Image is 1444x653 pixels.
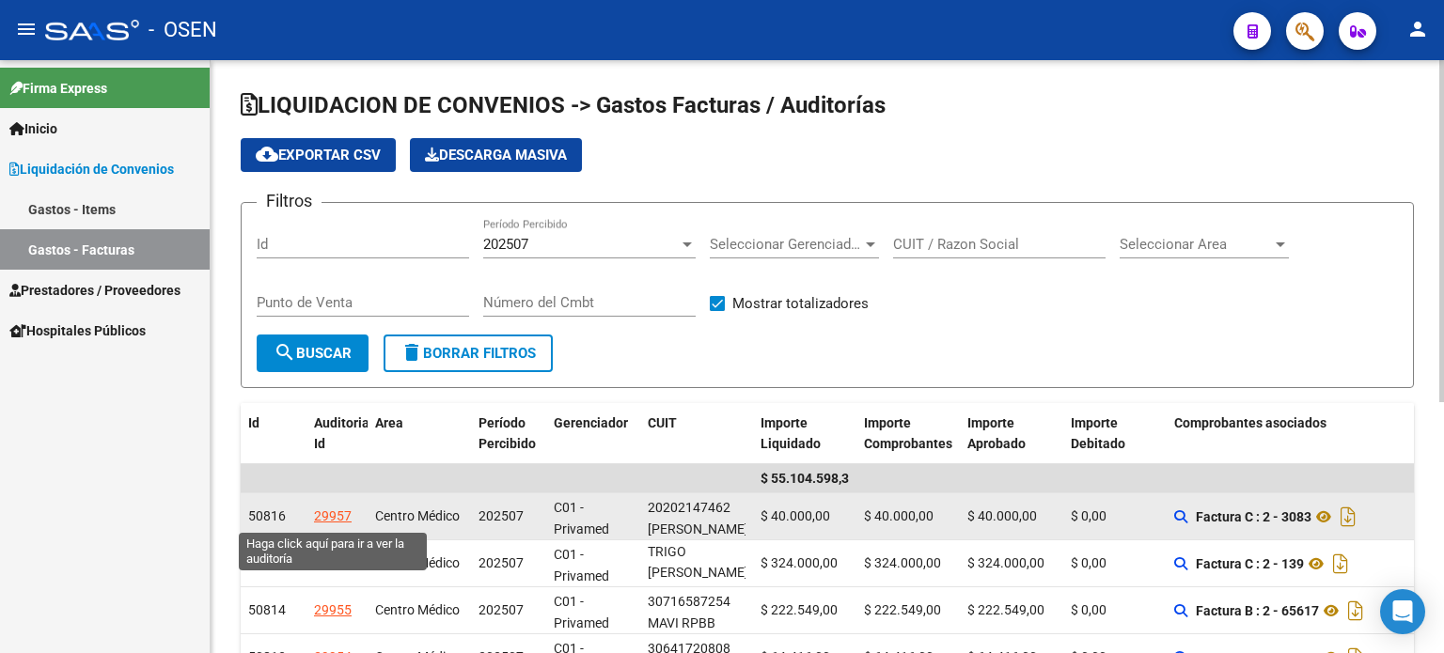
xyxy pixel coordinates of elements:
datatable-header-cell: Importe Liquidado [753,403,856,465]
datatable-header-cell: Período Percibido [471,403,546,465]
datatable-header-cell: Id [241,403,306,465]
span: Buscar [274,345,352,362]
div: 29956 [314,552,352,574]
div: 29957 [314,505,352,527]
span: TRIGO [PERSON_NAME] [648,544,748,581]
span: - OSEN [149,9,217,51]
span: CUIT [648,415,677,430]
span: $ 324.000,00 [864,555,941,570]
span: Hospitales Públicos [9,320,146,341]
span: $ 40.000,00 [864,508,934,523]
span: Mostrar totalizadores [732,292,869,315]
span: $ 324.000,00 [761,555,838,570]
button: Borrar Filtros [384,334,553,372]
span: C01 - Privamed [554,500,609,536]
span: 202507 [483,236,528,253]
datatable-header-cell: Importe Aprobado [960,403,1063,465]
span: Importe Debitado [1071,415,1125,452]
span: $ 324.000,00 [967,555,1044,570]
span: $ 0,00 [1071,555,1107,570]
span: 50816 [248,508,286,523]
datatable-header-cell: Importe Debitado [1063,403,1167,465]
span: Importe Aprobado [967,415,1026,452]
span: Exportar CSV [256,147,381,163]
span: Id [248,415,259,430]
datatable-header-cell: CUIT [640,403,753,465]
span: 202507 [479,555,524,570]
strong: Factura C : 2 - 139 [1196,556,1304,571]
datatable-header-cell: Gerenciador [546,403,640,465]
span: $ 0,00 [1071,602,1107,617]
span: $ 55.104.598,38 [761,471,856,486]
div: Open Intercom Messenger [1380,589,1425,634]
span: Prestadores / Proveedores [9,280,180,301]
span: $ 40.000,00 [761,508,830,523]
mat-icon: menu [15,18,38,40]
div: 30716587254 [648,591,730,613]
datatable-header-cell: Importe Comprobantes [856,403,960,465]
button: Exportar CSV [241,138,396,172]
div: 29955 [314,599,352,621]
span: Comprobantes asociados [1174,415,1326,430]
span: Centro Médico [375,555,460,570]
span: Firma Express [9,78,107,99]
span: Area [375,415,403,430]
span: Inicio [9,118,57,139]
span: Centro Médico [375,602,460,617]
button: Buscar [257,334,369,372]
span: $ 0,00 [1071,508,1107,523]
span: $ 222.549,00 [967,602,1044,617]
span: [PERSON_NAME] [648,521,748,536]
span: Importe Comprobantes [864,415,952,452]
span: C01 - Privamed [554,594,609,630]
span: Período Percibido [479,415,536,452]
span: LIQUIDACION DE CONVENIOS -> Gastos Facturas / Auditorías [241,92,886,118]
span: 50814 [248,602,286,617]
span: Seleccionar Gerenciador [710,236,862,253]
span: Borrar Filtros [400,345,536,362]
span: $ 222.549,00 [864,602,941,617]
datatable-header-cell: Area [368,403,471,465]
span: $ 222.549,00 [761,602,838,617]
app-download-masive: Descarga masiva de comprobantes (adjuntos) [410,138,582,172]
i: Descargar documento [1343,596,1368,626]
span: MAVI RPBB S.R.L. [648,615,715,652]
mat-icon: delete [400,341,423,364]
span: 202507 [479,508,524,523]
mat-icon: person [1406,18,1429,40]
span: 50815 [248,555,286,570]
span: Gerenciador [554,415,628,430]
div: 20202147462 [648,497,730,519]
span: 202507 [479,602,524,617]
datatable-header-cell: Comprobantes asociados [1167,403,1444,465]
button: Descarga Masiva [410,138,582,172]
datatable-header-cell: Auditoria Id [306,403,368,465]
strong: Factura C : 2 - 3083 [1196,509,1311,524]
span: $ 40.000,00 [967,508,1037,523]
span: Centro Médico [375,508,460,523]
span: Descarga Masiva [425,147,567,163]
i: Descargar documento [1336,502,1360,532]
span: Liquidación de Convenios [9,159,174,179]
strong: Factura B : 2 - 65617 [1196,603,1319,618]
mat-icon: cloud_download [256,143,278,165]
span: Auditoria Id [314,415,369,452]
i: Descargar documento [1328,549,1353,579]
mat-icon: search [274,341,296,364]
span: Importe Liquidado [761,415,821,452]
span: C01 - Privamed [554,547,609,583]
span: Seleccionar Area [1120,236,1272,253]
h3: Filtros [257,188,322,214]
